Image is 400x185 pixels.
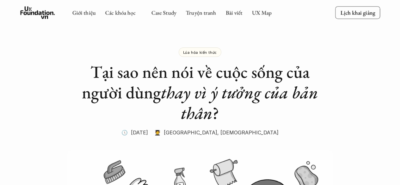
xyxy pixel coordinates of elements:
[340,9,375,16] p: Lịch khai giảng
[154,128,217,137] p: 🧑‍🎓 [GEOGRAPHIC_DATA]
[121,128,148,137] p: 🕔 [DATE]
[252,9,272,16] a: UX Map
[72,9,95,16] a: Giới thiệu
[335,6,380,19] a: Lịch khai giảng
[183,50,217,54] p: Lúa hóa kiến thức
[151,9,176,16] a: Case Study
[161,81,322,124] em: thay vì ý tưởng của bản thân
[105,9,135,16] a: Các khóa học
[217,128,279,137] p: , [DEMOGRAPHIC_DATA]
[186,9,216,16] a: Truyện tranh
[74,62,327,123] h1: Tại sao nên nói về cuộc sống của người dùng ?
[225,9,242,16] a: Bài viết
